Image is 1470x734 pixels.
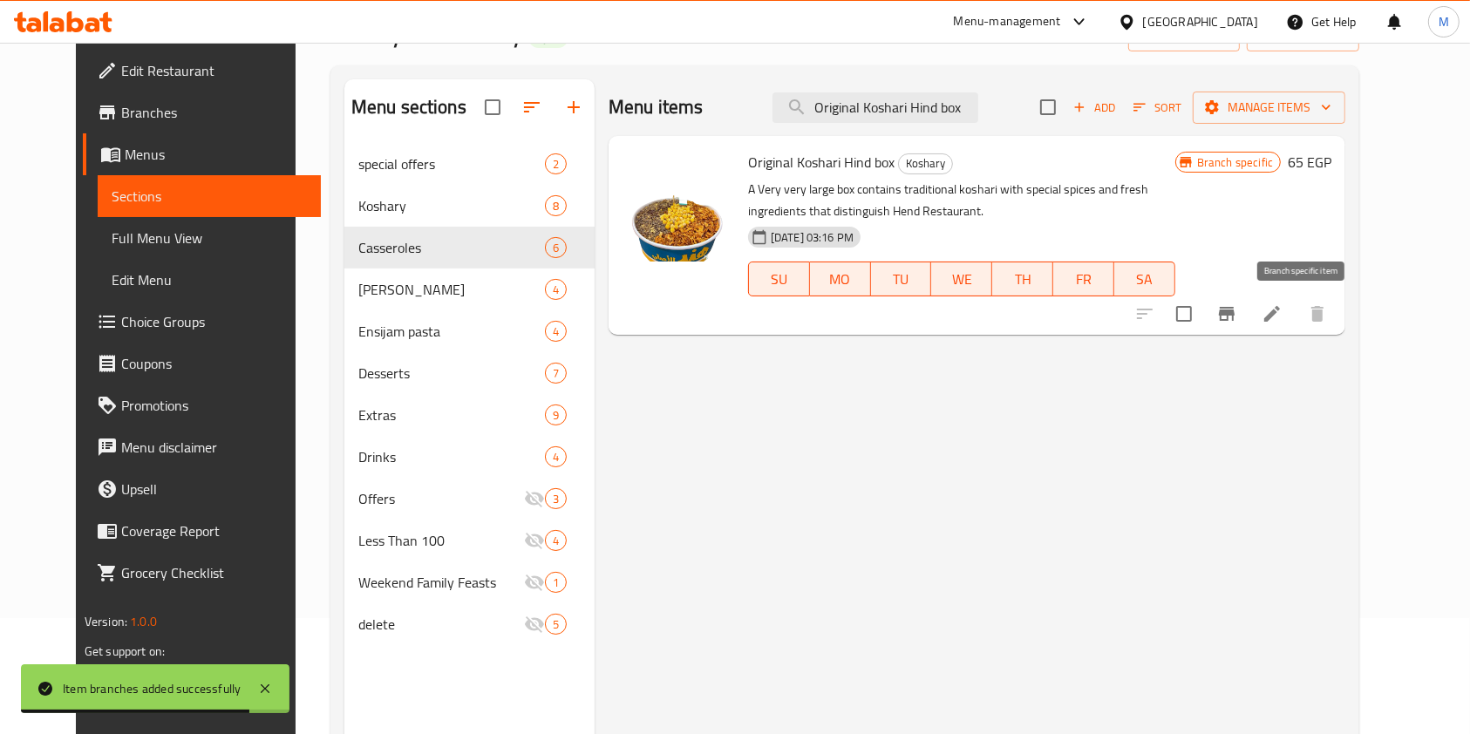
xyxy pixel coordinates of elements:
div: Koshary [898,153,953,174]
a: Full Menu View [98,217,322,259]
span: Sort items [1122,94,1193,121]
span: Edit Restaurant [121,60,308,81]
span: Menus [125,144,308,165]
a: Support.OpsPlatform [85,657,195,680]
div: Casseroles6 [344,227,595,268]
div: Koshary8 [344,185,595,227]
div: Item branches added successfully [63,679,241,698]
span: 3 [546,491,566,507]
div: Less Than 1004 [344,520,595,561]
a: Menu disclaimer [83,426,322,468]
span: Drinks [358,446,545,467]
img: Original Koshari Hind box [623,150,734,262]
button: Add [1066,94,1122,121]
div: Alexandrian Hawawshi [358,279,545,300]
span: Select section [1030,89,1066,126]
span: Upsell [121,479,308,500]
div: items [545,363,567,384]
span: Extras [358,404,545,425]
a: Menus [83,133,322,175]
span: Select to update [1166,296,1202,332]
span: Branches [121,102,308,123]
div: items [545,614,567,635]
span: export [1261,24,1345,46]
span: [PERSON_NAME] [358,279,545,300]
button: Sort [1129,94,1186,121]
span: Get support on: [85,640,165,663]
span: Menu disclaimer [121,437,308,458]
span: Casseroles [358,237,545,258]
span: Koshary [899,153,952,173]
h6: 65 EGP [1288,150,1331,174]
a: Edit Restaurant [83,50,322,92]
span: Promotions [121,395,308,416]
span: Add item [1066,94,1122,121]
div: items [545,279,567,300]
p: A Very very large box contains traditional koshari with special spices and fresh ingredients that... [748,179,1175,222]
div: special offers2 [344,143,595,185]
button: FR [1053,262,1114,296]
button: MO [810,262,871,296]
div: items [545,572,567,593]
span: [DATE] 03:16 PM [764,229,861,246]
span: 5 [546,616,566,633]
div: Desserts7 [344,352,595,394]
a: Sections [98,175,322,217]
span: FR [1060,267,1107,292]
span: Manage items [1207,97,1331,119]
a: Coupons [83,343,322,384]
span: Version: [85,610,127,633]
div: items [545,530,567,551]
span: Koshary [358,195,545,216]
span: 4 [546,323,566,340]
h2: Menu sections [351,94,466,120]
span: 7 [546,365,566,382]
button: WE [931,262,992,296]
span: Desserts [358,363,545,384]
input: search [772,92,978,123]
span: Full Menu View [112,228,308,248]
span: SU [756,267,803,292]
div: [GEOGRAPHIC_DATA] [1143,12,1258,31]
button: Branch-specific-item [1206,293,1248,335]
div: Extras9 [344,394,595,436]
span: Branch specific [1190,154,1280,171]
h2: Menu items [609,94,704,120]
span: 1.0.0 [130,610,157,633]
button: SU [748,262,810,296]
a: Coverage Report [83,510,322,552]
span: M [1439,12,1449,31]
div: items [545,404,567,425]
button: TH [992,262,1053,296]
button: Manage items [1193,92,1345,124]
span: 4 [546,449,566,466]
span: SA [1121,267,1168,292]
span: 6 [546,240,566,256]
span: Offers [358,488,524,509]
span: MO [817,267,864,292]
span: delete [358,614,524,635]
span: import [1142,24,1226,46]
span: 4 [546,282,566,298]
div: Ensijam pasta4 [344,310,595,352]
span: WE [938,267,985,292]
a: Branches [83,92,322,133]
div: items [545,321,567,342]
span: Add [1071,98,1118,118]
div: Offers3 [344,478,595,520]
span: Less Than 100 [358,530,524,551]
span: Coverage Report [121,520,308,541]
span: TH [999,267,1046,292]
span: Sections [112,186,308,207]
span: Edit Menu [112,269,308,290]
span: Ensijam pasta [358,321,545,342]
span: 4 [546,533,566,549]
span: Grocery Checklist [121,562,308,583]
a: Choice Groups [83,301,322,343]
span: 9 [546,407,566,424]
span: Original Koshari Hind box [748,149,895,175]
a: Grocery Checklist [83,552,322,594]
button: TU [871,262,932,296]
